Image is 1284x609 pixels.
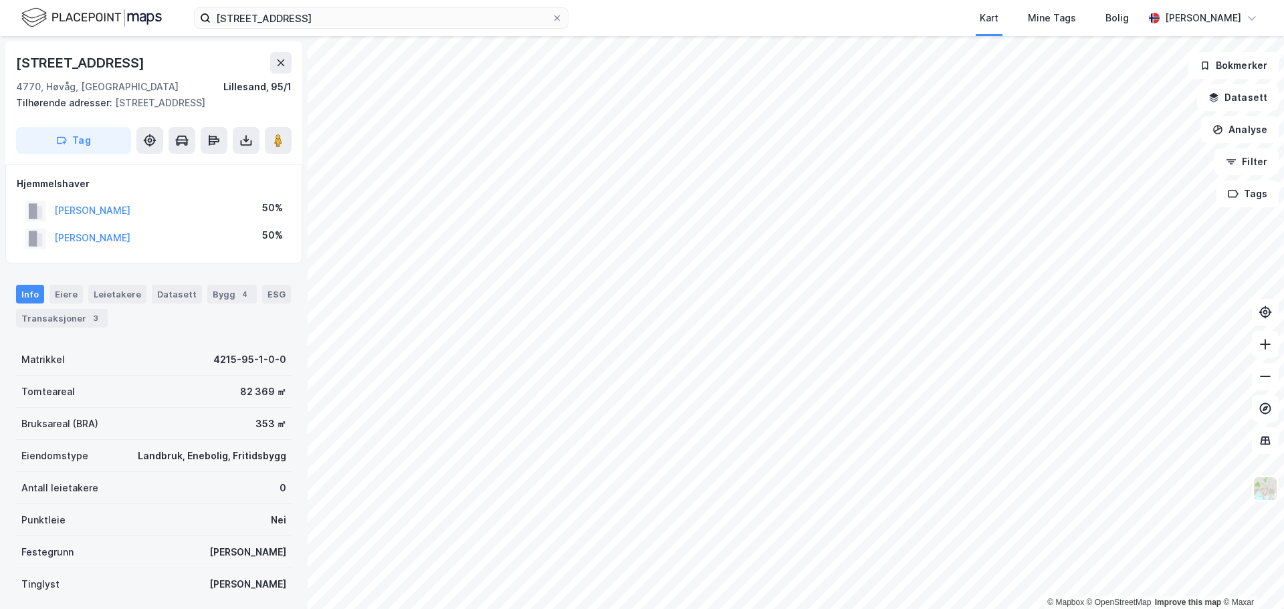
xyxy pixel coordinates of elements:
img: Z [1253,476,1278,501]
div: [PERSON_NAME] [1165,10,1241,26]
div: [STREET_ADDRESS] [16,52,147,74]
div: Eiendomstype [21,448,88,464]
div: Punktleie [21,512,66,528]
div: 0 [280,480,286,496]
button: Tags [1216,180,1279,207]
div: Leietakere [88,285,146,303]
div: 353 ㎡ [255,416,286,432]
div: Tinglyst [21,576,60,592]
div: [PERSON_NAME] [209,576,286,592]
div: Kart [980,10,998,26]
div: Info [16,285,44,303]
div: Tomteareal [21,384,75,400]
button: Tag [16,127,131,154]
a: OpenStreetMap [1087,598,1152,607]
div: 50% [262,227,283,243]
div: 82 369 ㎡ [240,384,286,400]
div: Bygg [207,285,257,303]
div: Mine Tags [1028,10,1076,26]
div: Hjemmelshaver [17,176,291,192]
button: Filter [1214,148,1279,175]
div: 4215-95-1-0-0 [213,352,286,368]
div: Bruksareal (BRA) [21,416,98,432]
div: Eiere [49,285,83,303]
div: Antall leietakere [21,480,98,496]
div: [PERSON_NAME] [209,544,286,560]
span: Tilhørende adresser: [16,97,115,108]
div: 4770, Høvåg, [GEOGRAPHIC_DATA] [16,79,179,95]
div: Bolig [1105,10,1129,26]
button: Bokmerker [1188,52,1279,79]
img: logo.f888ab2527a4732fd821a326f86c7f29.svg [21,6,162,29]
iframe: Chat Widget [1217,545,1284,609]
div: Festegrunn [21,544,74,560]
div: Transaksjoner [16,309,108,328]
div: 50% [262,200,283,216]
button: Analyse [1201,116,1279,143]
div: 3 [89,312,102,325]
a: Mapbox [1047,598,1084,607]
div: 4 [238,287,251,301]
div: Nei [271,512,286,528]
button: Datasett [1197,84,1279,111]
div: [STREET_ADDRESS] [16,95,281,111]
div: Kontrollprogram for chat [1217,545,1284,609]
div: Lillesand, 95/1 [223,79,292,95]
div: Matrikkel [21,352,65,368]
div: Datasett [152,285,202,303]
div: ESG [262,285,291,303]
input: Søk på adresse, matrikkel, gårdeiere, leietakere eller personer [211,8,552,28]
a: Improve this map [1155,598,1221,607]
div: Landbruk, Enebolig, Fritidsbygg [138,448,286,464]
